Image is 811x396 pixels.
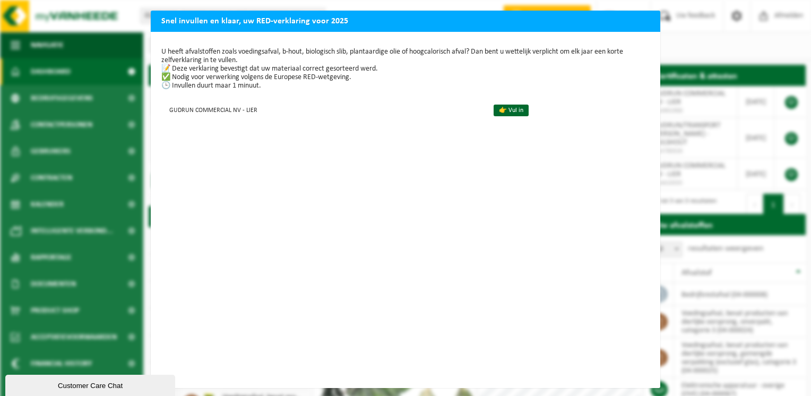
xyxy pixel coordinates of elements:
[161,101,485,118] td: GUDRUN COMMERCIAL NV - LIER
[161,48,650,90] p: U heeft afvalstoffen zoals voedingsafval, b-hout, biologisch slib, plantaardige olie of hoogcalor...
[494,105,529,116] a: 👉 Vul in
[5,373,177,396] iframe: chat widget
[151,11,660,31] h2: Snel invullen en klaar, uw RED-verklaring voor 2025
